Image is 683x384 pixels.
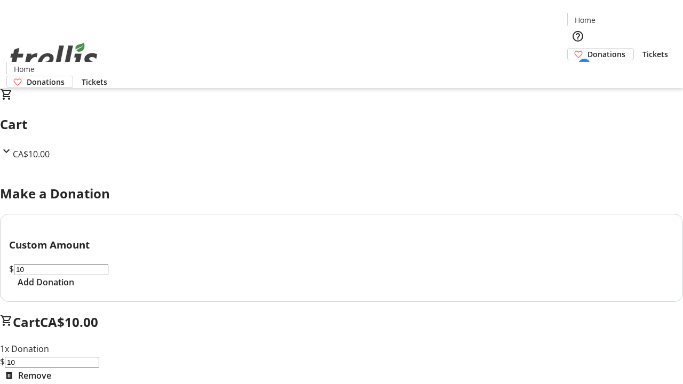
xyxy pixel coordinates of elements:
input: Donation Amount [5,357,99,368]
button: Add Donation [9,276,83,289]
input: Donation Amount [14,264,108,275]
a: Tickets [634,49,677,60]
button: Cart [567,60,589,82]
h3: Custom Amount [9,237,674,252]
a: Donations [6,76,73,88]
span: Donations [587,49,625,60]
span: Home [14,63,35,75]
a: Donations [567,48,634,60]
span: $ [9,263,14,275]
span: Add Donation [18,276,74,289]
span: Home [575,14,595,26]
button: Help [567,26,589,47]
span: Tickets [642,49,668,60]
span: Donations [27,76,65,87]
span: Remove [18,369,51,382]
img: Orient E2E Organization qXEusMBIYX's Logo [6,31,101,84]
a: Home [7,63,41,75]
a: Home [568,14,602,26]
span: CA$10.00 [40,313,98,331]
span: CA$10.00 [13,148,50,160]
span: Tickets [82,76,107,87]
a: Tickets [73,76,116,87]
